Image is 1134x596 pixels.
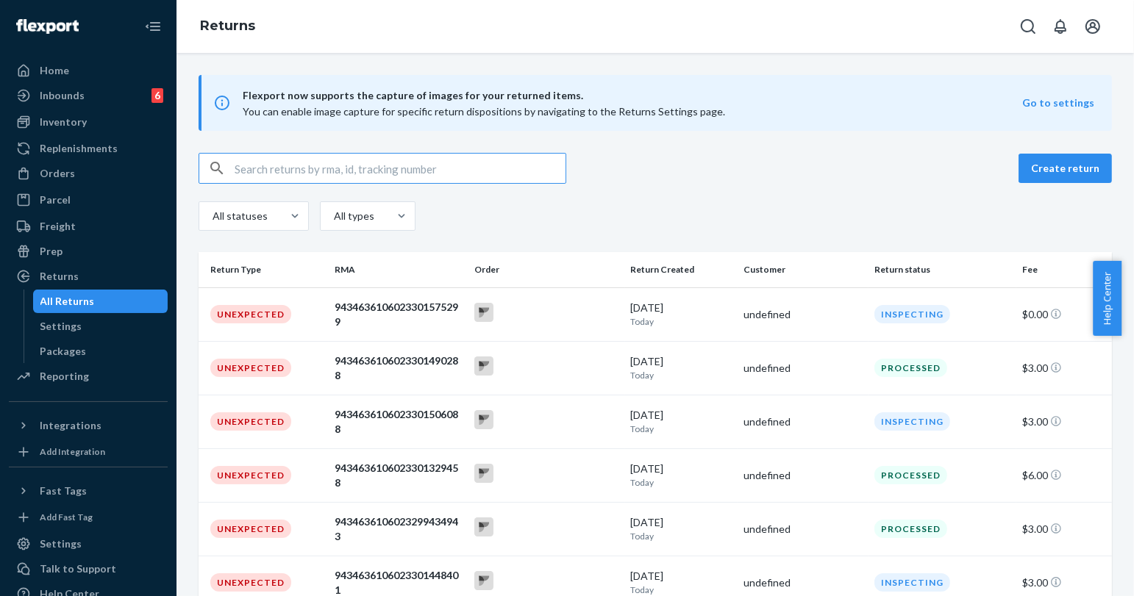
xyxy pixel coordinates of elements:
span: You can enable image capture for specific return dispositions by navigating to the Returns Settin... [243,105,725,118]
div: Fast Tags [40,484,87,498]
div: Parcel [40,193,71,207]
div: Settings [40,319,82,334]
a: Orders [9,162,168,185]
a: Prep [9,240,168,263]
a: Settings [33,315,168,338]
div: undefined [743,522,862,536]
th: Order [468,252,625,287]
a: Freight [9,215,168,238]
div: All Returns [40,294,95,309]
td: $3.00 [1016,341,1112,395]
button: Talk to Support [9,557,168,581]
div: Inspecting [874,412,950,431]
div: Home [40,63,69,78]
div: [DATE] [631,462,732,489]
div: undefined [743,575,862,590]
input: Search returns by rma, id, tracking number [235,154,566,183]
a: Inbounds6 [9,84,168,107]
a: Reporting [9,365,168,388]
button: Close Navigation [138,12,168,41]
div: undefined [743,307,862,322]
a: Returns [9,265,168,288]
div: 9434636106023301575299 [335,300,462,329]
div: Add Integration [40,445,105,458]
a: Add Integration [9,443,168,461]
div: 9434636106023299434943 [335,514,462,544]
div: All statuses [213,209,265,223]
div: Replenishments [40,141,118,156]
td: $3.00 [1016,395,1112,448]
div: [DATE] [631,515,732,542]
p: Today [631,530,732,542]
div: Processed [874,466,947,484]
div: Unexpected [210,573,291,592]
th: Return status [869,252,1016,287]
td: $3.00 [1016,502,1112,556]
p: Today [631,476,732,489]
a: Add Fast Tag [9,509,168,526]
div: Talk to Support [40,561,116,576]
div: Unexpected [210,466,291,484]
a: All Returns [33,290,168,313]
div: Unexpected [210,305,291,323]
div: 6 [151,88,163,103]
th: Return Type [199,252,329,287]
div: All types [334,209,372,223]
th: Return Created [625,252,738,287]
ol: breadcrumbs [188,5,267,48]
div: undefined [743,468,862,483]
div: Inspecting [874,305,950,323]
div: [DATE] [631,569,732,596]
div: Unexpected [210,412,291,431]
a: Parcel [9,188,168,212]
p: Today [631,584,732,596]
th: Customer [738,252,868,287]
div: Inbounds [40,88,85,103]
div: Settings [40,536,82,551]
div: [DATE] [631,354,732,381]
div: Inventory [40,115,87,129]
div: Orders [40,166,75,181]
div: Freight [40,219,76,234]
button: Create return [1019,154,1112,183]
div: undefined [743,361,862,376]
a: Packages [33,340,168,363]
td: $0.00 [1016,287,1112,341]
button: Fast Tags [9,479,168,503]
div: 9434636106023301506088 [335,407,462,437]
a: Returns [200,18,255,34]
div: Processed [874,359,947,377]
a: Home [9,59,168,82]
p: Today [631,423,732,435]
div: Packages [40,344,87,359]
button: Integrations [9,414,168,437]
div: [DATE] [631,301,732,328]
div: Add Fast Tag [40,511,93,523]
div: 9434636106023301490288 [335,353,462,383]
a: Inventory [9,110,168,134]
a: Replenishments [9,137,168,160]
div: Returns [40,269,79,284]
a: Settings [9,532,168,556]
button: Help Center [1093,261,1121,336]
div: Inspecting [874,573,950,592]
th: Fee [1016,252,1112,287]
p: Today [631,369,732,381]
td: $6.00 [1016,448,1112,502]
div: Reporting [40,369,89,384]
p: Today [631,315,732,328]
button: Go to settings [1022,96,1094,110]
div: Processed [874,520,947,538]
div: 9434636106023301329458 [335,461,462,490]
button: Open notifications [1046,12,1075,41]
div: Integrations [40,418,101,433]
button: Open Search Box [1013,12,1043,41]
th: RMA [329,252,468,287]
span: Flexport now supports the capture of images for your returned items. [243,87,1022,104]
div: [DATE] [631,408,732,435]
button: Open account menu [1078,12,1108,41]
div: undefined [743,414,862,429]
img: Flexport logo [16,19,79,34]
div: Unexpected [210,359,291,377]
